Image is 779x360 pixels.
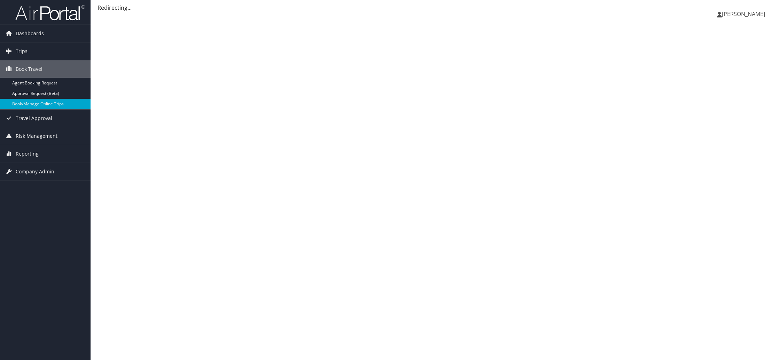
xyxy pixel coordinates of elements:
div: Redirecting... [98,3,772,12]
a: [PERSON_NAME] [717,3,772,24]
span: Travel Approval [16,110,52,127]
span: Trips [16,43,28,60]
span: Reporting [16,145,39,163]
span: Company Admin [16,163,54,180]
span: Book Travel [16,60,42,78]
span: Dashboards [16,25,44,42]
span: [PERSON_NAME] [722,10,765,18]
img: airportal-logo.png [15,5,85,21]
span: Risk Management [16,127,57,145]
